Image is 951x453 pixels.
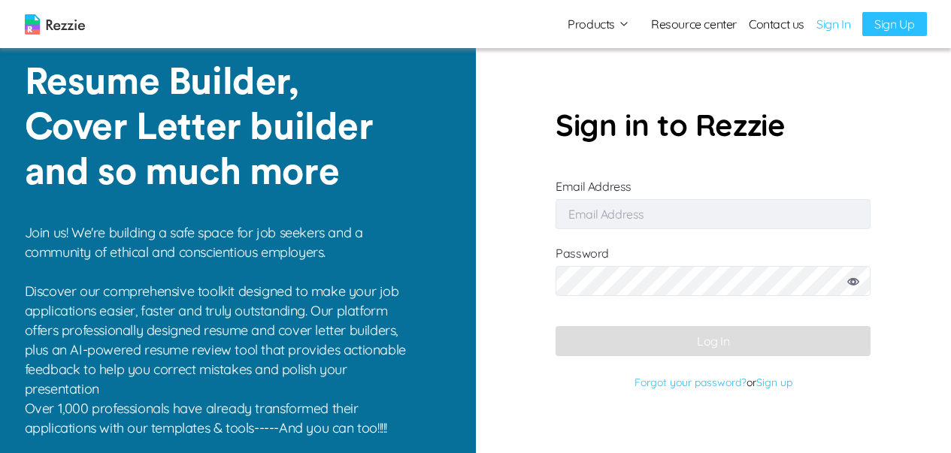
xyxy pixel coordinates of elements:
[568,15,630,33] button: Products
[25,399,416,438] p: Over 1,000 professionals have already transformed their applications with our templates & tools--...
[756,376,792,389] a: Sign up
[816,15,850,33] a: Sign In
[556,246,871,311] label: Password
[635,376,747,389] a: Forgot your password?
[556,102,871,147] p: Sign in to Rezzie
[556,179,871,222] label: Email Address
[556,371,871,394] p: or
[651,15,737,33] a: Resource center
[556,266,871,296] input: Password
[556,326,871,356] button: Log In
[25,60,400,195] p: Resume Builder, Cover Letter builder and so much more
[25,223,416,399] p: Join us! We're building a safe space for job seekers and a community of ethical and conscientious...
[749,15,804,33] a: Contact us
[25,14,85,35] img: logo
[862,12,926,36] a: Sign Up
[556,199,871,229] input: Email Address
